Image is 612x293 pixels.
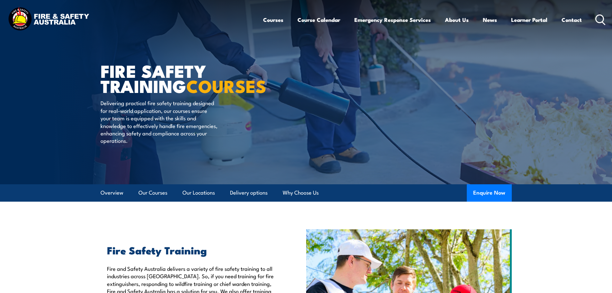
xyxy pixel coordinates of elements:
[511,11,547,28] a: Learner Portal
[107,245,277,254] h2: Fire Safety Training
[562,11,582,28] a: Contact
[297,11,340,28] a: Course Calendar
[467,184,512,202] button: Enquire Now
[483,11,497,28] a: News
[283,184,319,201] a: Why Choose Us
[182,184,215,201] a: Our Locations
[101,99,218,144] p: Delivering practical fire safety training designed for real-world application, our courses ensure...
[138,184,167,201] a: Our Courses
[354,11,431,28] a: Emergency Response Services
[230,184,268,201] a: Delivery options
[101,184,123,201] a: Overview
[263,11,283,28] a: Courses
[101,63,259,93] h1: FIRE SAFETY TRAINING
[445,11,469,28] a: About Us
[186,72,266,99] strong: COURSES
